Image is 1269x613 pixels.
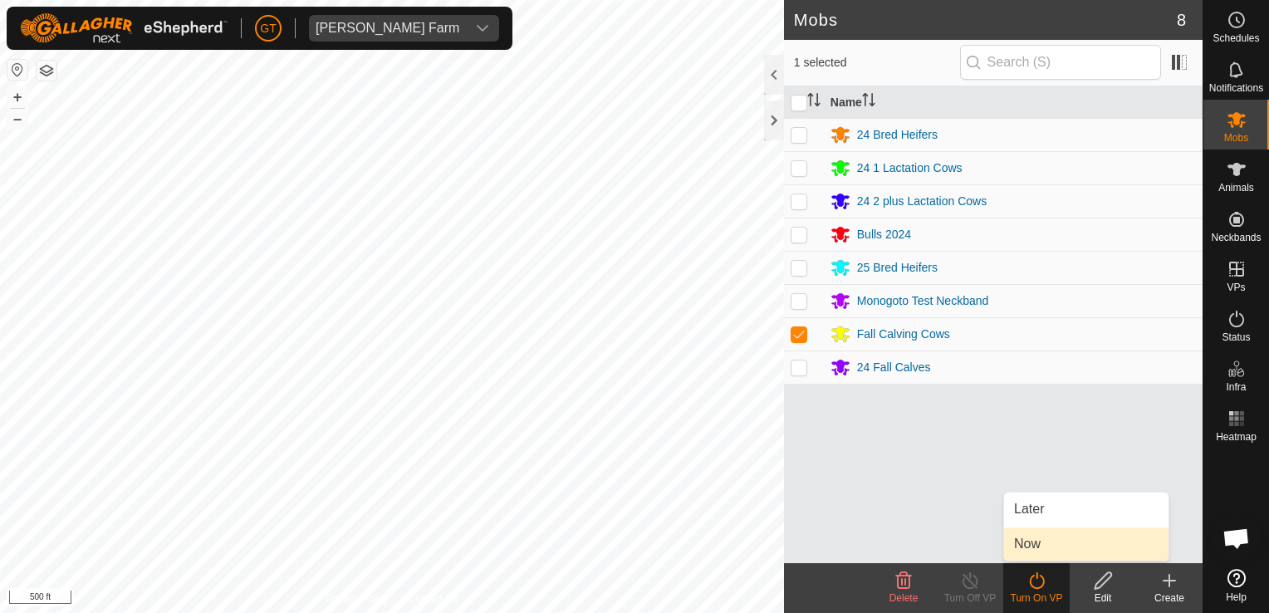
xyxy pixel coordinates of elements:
span: 8 [1177,7,1186,32]
div: [PERSON_NAME] Farm [316,22,459,35]
span: Neckbands [1211,233,1261,243]
button: Reset Map [7,60,27,80]
button: + [7,87,27,107]
h2: Mobs [794,10,1177,30]
span: Infra [1226,382,1246,392]
span: Schedules [1213,33,1259,43]
span: Mobs [1224,133,1248,143]
button: Map Layers [37,61,56,81]
input: Search (S) [960,45,1161,80]
span: Heatmap [1216,432,1257,442]
div: dropdown trigger [466,15,499,42]
span: Notifications [1209,83,1263,93]
div: Create [1136,591,1203,606]
div: Turn Off VP [937,591,1003,606]
th: Name [824,86,1203,119]
span: Status [1222,332,1250,342]
span: VPs [1227,282,1245,292]
p-sorticon: Activate to sort [862,96,875,109]
a: Contact Us [409,591,458,606]
div: Monogoto Test Neckband [857,292,989,310]
div: Edit [1070,591,1136,606]
span: Help [1226,592,1247,602]
span: Animals [1218,183,1254,193]
span: Later [1014,499,1044,519]
div: 24 2 plus Lactation Cows [857,193,987,210]
span: GT [260,20,276,37]
span: 1 selected [794,54,960,71]
span: Now [1014,534,1041,554]
div: 24 1 Lactation Cows [857,159,963,177]
p-sorticon: Activate to sort [807,96,821,109]
div: 24 Bred Heifers [857,126,938,144]
div: Bulls 2024 [857,226,911,243]
img: Gallagher Logo [20,13,228,43]
span: Thoren Farm [309,15,466,42]
li: Now [1004,527,1169,561]
li: Later [1004,493,1169,526]
div: 25 Bred Heifers [857,259,938,277]
a: Help [1203,562,1269,609]
span: Delete [889,592,919,604]
div: Fall Calving Cows [857,326,950,343]
button: – [7,109,27,129]
div: Open chat [1212,513,1262,563]
a: Privacy Policy [326,591,389,606]
div: 24 Fall Calves [857,359,931,376]
div: Turn On VP [1003,591,1070,606]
